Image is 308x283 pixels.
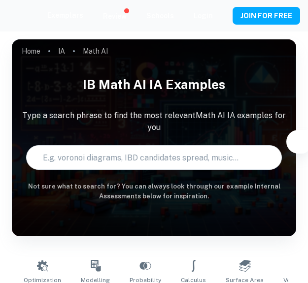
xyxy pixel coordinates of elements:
[12,71,296,98] h1: IB Math AI IA examples
[83,46,108,57] p: Math AI
[27,144,263,171] input: E.g. voronoi diagrams, IBD candidates spread, music...
[12,110,296,133] p: Type a search phrase to find the most relevant Math AI IA examples for you
[146,12,174,20] a: Schools
[267,154,274,161] button: Search
[288,132,308,152] button: Filter
[194,12,213,20] a: Login
[47,10,83,21] p: Exemplars
[103,11,127,22] p: Review
[58,44,65,58] a: IA
[22,44,40,58] a: Home
[12,182,296,202] h6: Not sure what to search for? You can always look through our example Internal Assessments below f...
[233,7,300,25] button: JOIN FOR FREE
